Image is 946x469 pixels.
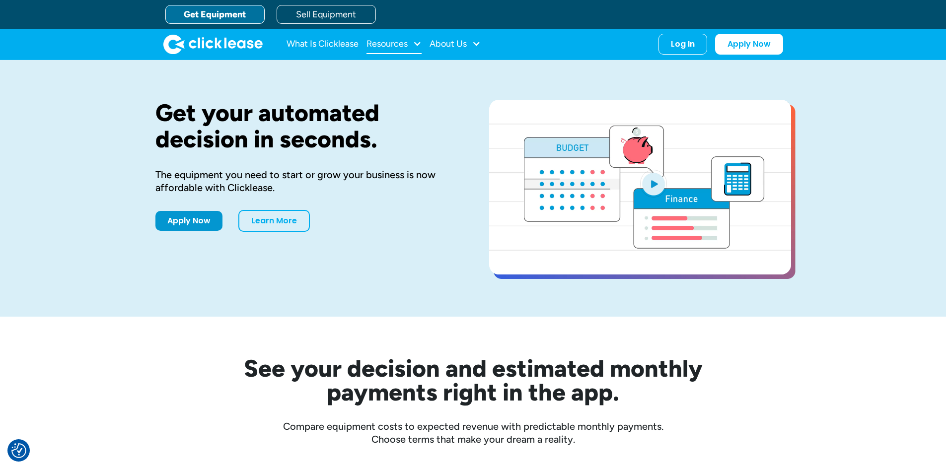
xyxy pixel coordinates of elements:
[155,100,457,152] h1: Get your automated decision in seconds.
[163,34,263,54] img: Clicklease logo
[671,39,695,49] div: Log In
[277,5,376,24] a: Sell Equipment
[715,34,783,55] a: Apply Now
[238,210,310,232] a: Learn More
[163,34,263,54] a: home
[195,356,751,404] h2: See your decision and estimated monthly payments right in the app.
[287,34,359,54] a: What Is Clicklease
[155,420,791,446] div: Compare equipment costs to expected revenue with predictable monthly payments. Choose terms that ...
[430,34,481,54] div: About Us
[11,443,26,458] button: Consent Preferences
[155,211,222,231] a: Apply Now
[366,34,422,54] div: Resources
[155,168,457,194] div: The equipment you need to start or grow your business is now affordable with Clicklease.
[165,5,265,24] a: Get Equipment
[640,170,667,198] img: Blue play button logo on a light blue circular background
[489,100,791,274] a: open lightbox
[11,443,26,458] img: Revisit consent button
